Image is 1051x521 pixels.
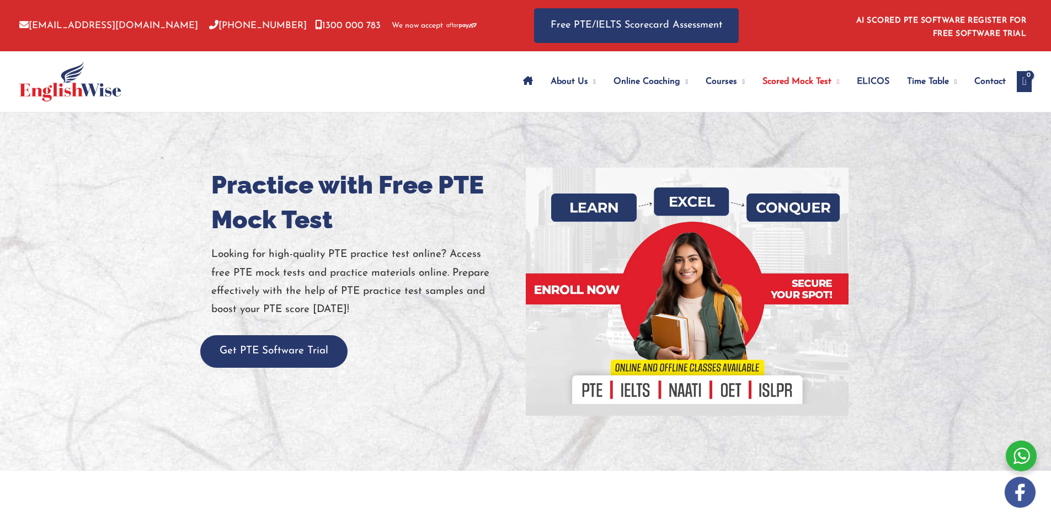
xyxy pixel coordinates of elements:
[392,20,443,31] span: We now accept
[949,62,957,101] span: Menu Toggle
[200,346,348,356] a: Get PTE Software Trial
[857,62,889,101] span: ELICOS
[446,23,477,29] img: Afterpay-Logo
[588,62,596,101] span: Menu Toggle
[542,62,605,101] a: About UsMenu Toggle
[706,62,737,101] span: Courses
[907,62,949,101] span: Time Table
[762,62,831,101] span: Scored Mock Test
[850,8,1032,44] aside: Header Widget 1
[605,62,697,101] a: Online CoachingMenu Toggle
[856,17,1027,38] a: AI SCORED PTE SOFTWARE REGISTER FOR FREE SOFTWARE TRIAL
[551,62,588,101] span: About Us
[534,8,739,43] a: Free PTE/IELTS Scorecard Assessment
[754,62,848,101] a: Scored Mock TestMenu Toggle
[200,335,348,368] button: Get PTE Software Trial
[1005,477,1036,508] img: white-facebook.png
[680,62,688,101] span: Menu Toggle
[613,62,680,101] span: Online Coaching
[211,245,518,319] p: Looking for high-quality PTE practice test online? Access free PTE mock tests and practice materi...
[898,62,965,101] a: Time TableMenu Toggle
[974,62,1006,101] span: Contact
[211,168,518,237] h1: Practice with Free PTE Mock Test
[514,62,1006,101] nav: Site Navigation: Main Menu
[697,62,754,101] a: CoursesMenu Toggle
[1017,71,1032,92] a: View Shopping Cart, empty
[19,21,198,30] a: [EMAIL_ADDRESS][DOMAIN_NAME]
[848,62,898,101] a: ELICOS
[831,62,839,101] span: Menu Toggle
[209,21,307,30] a: [PHONE_NUMBER]
[965,62,1006,101] a: Contact
[737,62,745,101] span: Menu Toggle
[19,62,121,101] img: cropped-ew-logo
[315,21,381,30] a: 1300 000 783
